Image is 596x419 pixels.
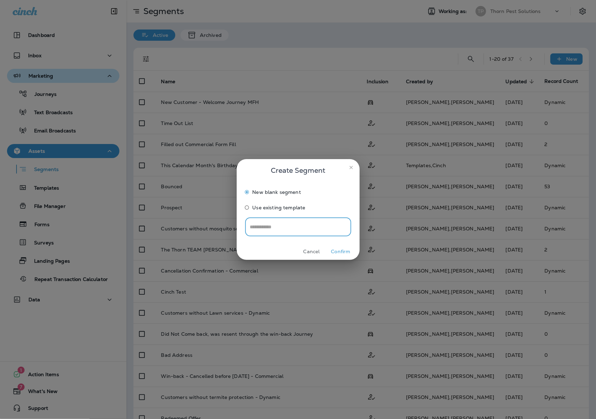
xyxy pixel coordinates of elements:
[271,165,325,176] span: Create Segment
[253,189,301,195] span: New blank segment
[328,246,354,257] button: Confirm
[299,246,325,257] button: Cancel
[253,205,306,210] span: Use existing template
[346,162,357,173] button: close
